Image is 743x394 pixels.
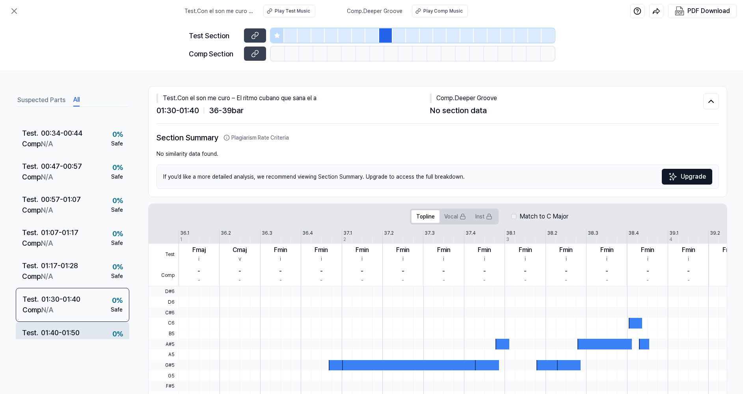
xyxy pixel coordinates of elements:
[149,370,179,381] span: G5
[111,239,123,247] div: Safe
[437,245,451,255] div: Fmin
[149,297,179,308] span: D6
[149,318,179,329] span: C6
[198,255,199,263] div: i
[559,245,573,255] div: Fmin
[112,261,123,272] div: 0 %
[221,230,231,237] div: 36.2
[519,245,532,255] div: Fmin
[111,206,123,214] div: Safe
[673,4,732,18] button: PDF Download
[682,245,695,255] div: Fmin
[412,5,468,17] a: Play Comp Music
[112,129,123,140] div: 0 %
[605,267,608,276] div: -
[320,276,322,284] div: -
[238,255,241,263] div: v
[197,267,200,276] div: -
[402,267,404,276] div: -
[149,339,179,349] span: A#5
[430,93,704,103] div: Comp . Deeper Groove
[112,295,123,306] div: 0 %
[41,327,80,338] div: 01:40 - 01:50
[111,272,123,280] div: Safe
[280,255,281,263] div: i
[41,227,78,238] div: 01:07 - 01:17
[668,172,678,181] img: Sparkles
[687,276,690,284] div: -
[22,128,41,138] div: Test .
[112,329,123,339] div: 0 %
[223,134,289,142] button: Plagiarism Rate Criteria
[41,338,53,349] div: N/A
[652,7,660,15] img: share
[343,230,352,237] div: 37.1
[723,245,736,255] div: Fmin
[466,230,476,237] div: 37.4
[22,294,41,304] div: Test .
[184,7,254,15] span: Test . Con el son me curo – El ritmo cubano que sana el a
[566,255,567,263] div: i
[483,276,486,284] div: -
[149,349,179,360] span: A5
[633,7,641,15] img: help
[149,307,179,318] span: C#6
[180,236,182,243] div: 1
[22,194,41,205] div: Test .
[439,210,471,223] button: Vocal
[198,276,200,284] div: -
[275,7,310,15] div: Play Test Music
[478,245,491,255] div: Fmin
[111,306,123,314] div: Safe
[361,255,363,263] div: i
[22,260,41,271] div: Test .
[302,230,313,237] div: 36.4
[156,93,430,103] div: Test . Con el son me curo – El ritmo cubano que sana el a
[506,230,515,237] div: 38.1
[274,245,287,255] div: Fmin
[565,276,567,284] div: -
[238,267,241,276] div: -
[412,210,439,223] button: Topline
[647,255,648,263] div: i
[471,210,497,223] button: Inst
[22,138,41,149] div: Comp .
[22,271,41,282] div: Comp .
[149,329,179,339] span: B5
[180,230,189,237] div: 36.1
[606,255,607,263] div: i
[41,260,78,271] div: 01:17 - 01:28
[641,245,654,255] div: Fmin
[384,230,394,237] div: 37.2
[423,7,463,15] div: Play Comp Music
[112,162,123,173] div: 0 %
[520,212,568,221] label: Match to C Major
[347,7,402,15] span: Comp . Deeper Groove
[320,267,323,276] div: -
[233,245,247,255] div: Cmaj
[483,267,486,276] div: -
[156,150,719,158] div: No similarity data found.
[112,228,123,239] div: 0 %
[442,267,445,276] div: -
[443,255,444,263] div: i
[41,238,53,248] div: N/A
[565,267,568,276] div: -
[111,173,123,181] div: Safe
[149,265,179,286] span: Comp
[189,49,239,59] div: Comp Section
[156,105,199,116] span: 01:30 - 01:40
[41,128,82,138] div: 00:34 - 00:44
[279,276,282,284] div: -
[600,245,614,255] div: Fmin
[606,276,608,284] div: -
[263,5,315,17] button: Play Test Music
[524,267,527,276] div: -
[525,255,526,263] div: i
[343,236,346,243] div: 2
[646,276,649,284] div: -
[484,255,485,263] div: i
[22,327,41,338] div: Test .
[238,276,241,284] div: -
